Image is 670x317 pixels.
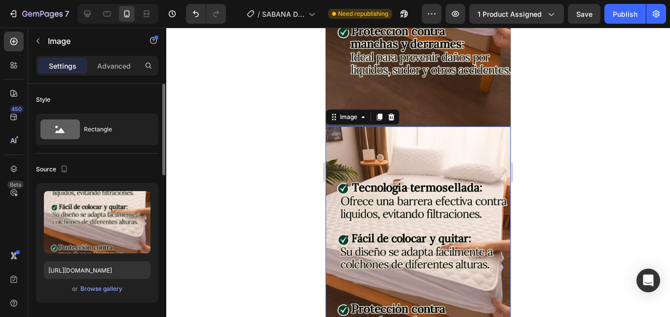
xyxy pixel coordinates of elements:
[576,10,593,18] span: Save
[262,9,304,19] span: SABANA DE CAMA CON 2 FUNDAS
[80,284,122,293] div: Browse gallery
[636,269,660,292] div: Open Intercom Messenger
[478,9,542,19] span: 1 product assigned
[44,191,150,253] img: preview-image
[613,9,637,19] div: Publish
[65,8,69,20] p: 7
[97,61,131,71] p: Advanced
[186,4,226,24] div: Undo/Redo
[36,163,70,176] div: Source
[604,4,646,24] button: Publish
[4,4,74,24] button: 7
[326,28,511,317] iframe: Design area
[84,118,144,141] div: Rectangle
[49,61,76,71] p: Settings
[72,283,78,295] span: or
[338,9,388,18] span: Need republishing
[36,95,50,104] div: Style
[7,181,24,189] div: Beta
[44,261,150,279] input: https://example.com/image.jpg
[469,4,564,24] button: 1 product assigned
[258,9,260,19] span: /
[568,4,600,24] button: Save
[80,284,123,294] button: Browse gallery
[48,35,132,47] p: Image
[9,105,24,113] div: 450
